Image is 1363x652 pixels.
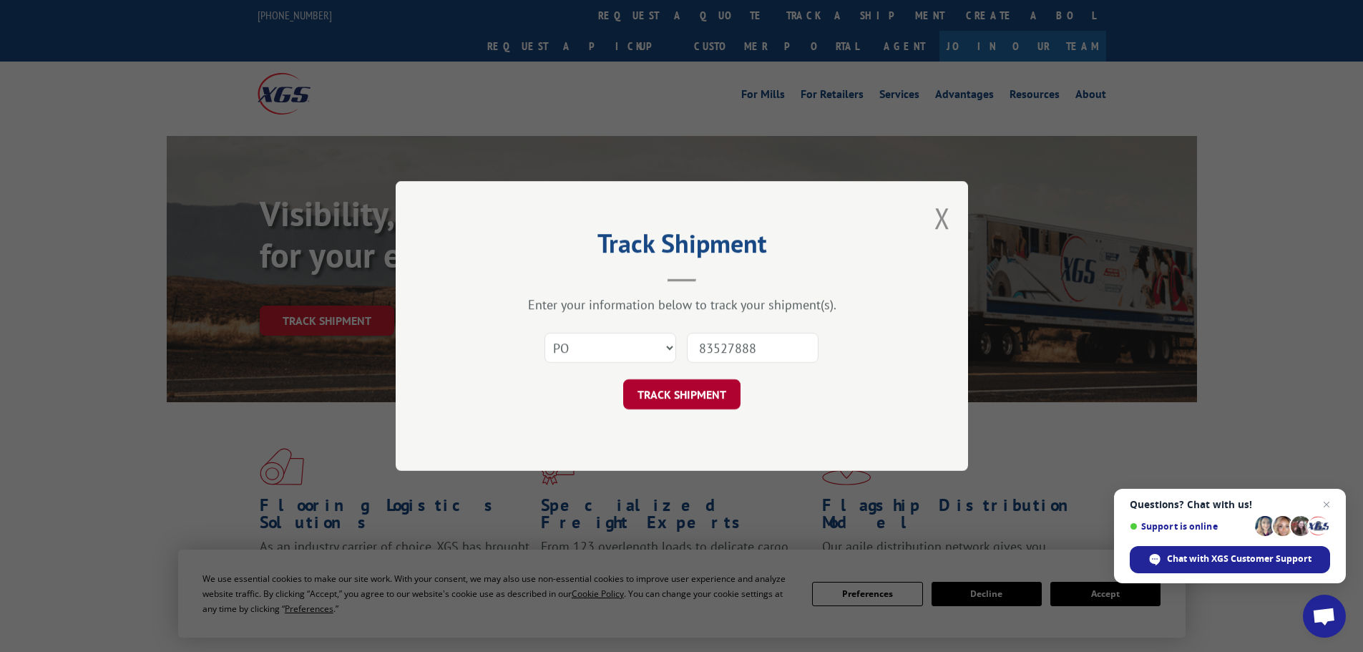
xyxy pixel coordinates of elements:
[1318,496,1335,513] span: Close chat
[1303,595,1346,638] div: Open chat
[1130,546,1330,573] div: Chat with XGS Customer Support
[1130,521,1250,532] span: Support is online
[467,233,897,261] h2: Track Shipment
[1167,553,1311,565] span: Chat with XGS Customer Support
[687,333,819,363] input: Number(s)
[1130,499,1330,510] span: Questions? Chat with us!
[934,199,950,237] button: Close modal
[623,379,741,409] button: TRACK SHIPMENT
[467,296,897,313] div: Enter your information below to track your shipment(s).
